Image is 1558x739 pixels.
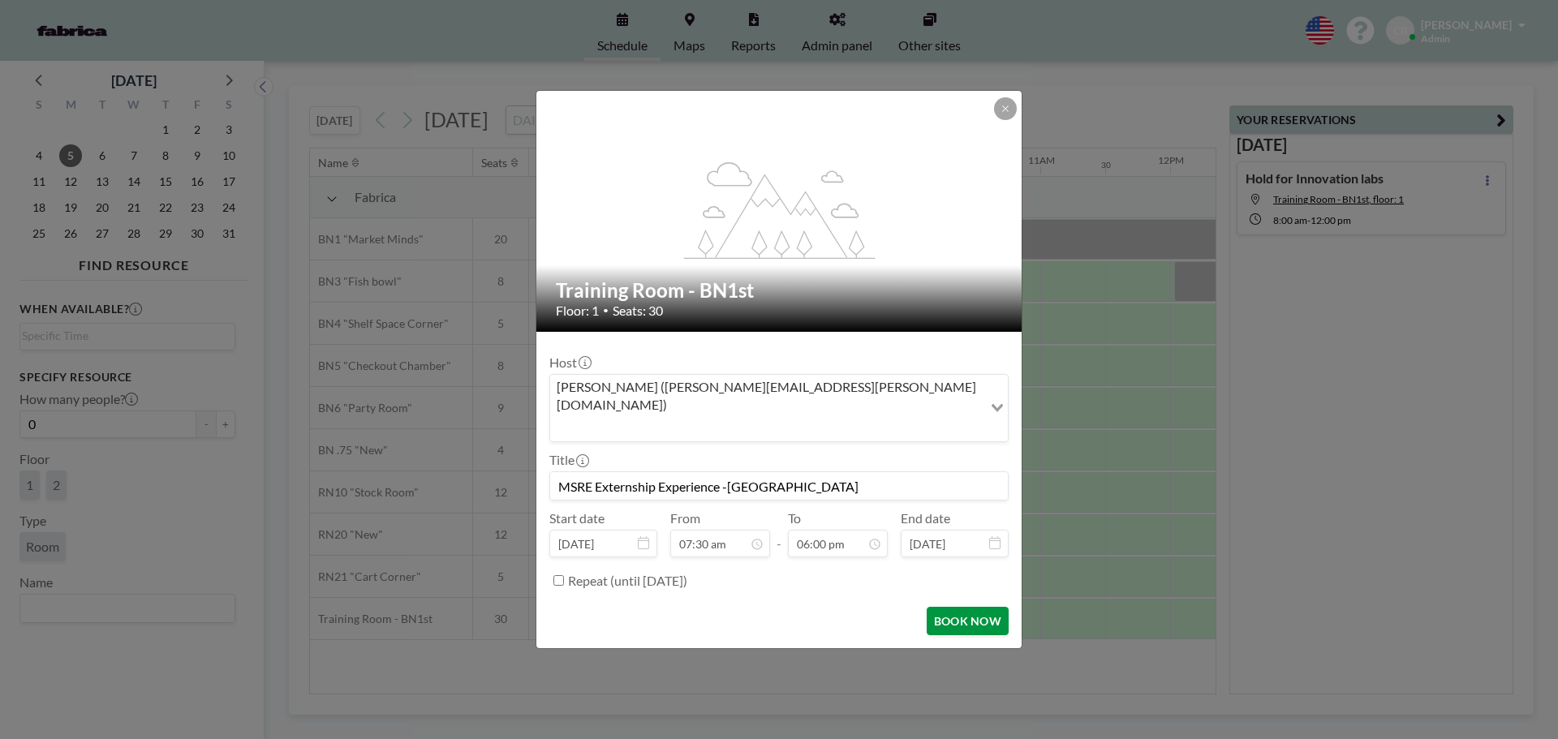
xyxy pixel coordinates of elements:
label: Repeat (until [DATE]) [568,573,687,589]
label: End date [901,510,950,526]
span: [PERSON_NAME] ([PERSON_NAME][EMAIL_ADDRESS][PERSON_NAME][DOMAIN_NAME]) [553,378,979,415]
label: Title [549,452,587,468]
label: To [788,510,801,526]
span: - [777,516,781,552]
span: Seats: 30 [613,303,663,319]
span: Floor: 1 [556,303,599,319]
input: Casey's reservation [550,472,1008,500]
span: • [603,304,609,316]
label: Start date [549,510,605,526]
button: BOOK NOW [927,607,1009,635]
g: flex-grow: 1.2; [684,161,876,258]
label: Host [549,354,590,371]
h2: Training Room - BN1st [556,278,1004,303]
label: From [670,510,700,526]
input: Search for option [552,417,981,438]
div: Search for option [550,375,1008,442]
